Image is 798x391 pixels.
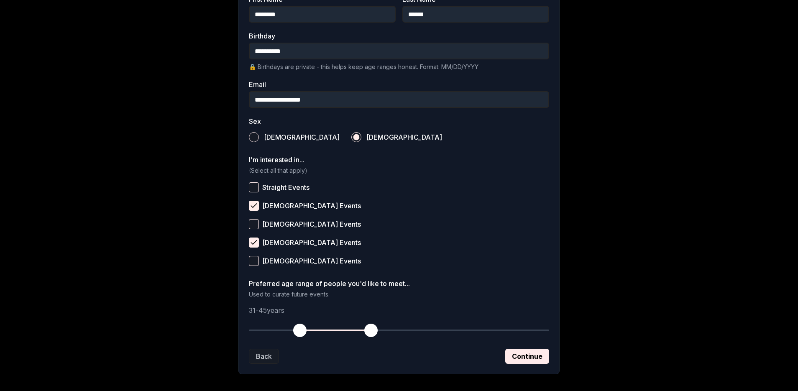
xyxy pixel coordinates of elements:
p: (Select all that apply) [249,166,549,175]
span: [DEMOGRAPHIC_DATA] Events [262,221,361,227]
label: I'm interested in... [249,156,549,163]
label: Preferred age range of people you'd like to meet... [249,280,549,287]
p: 31 - 45 years [249,305,549,315]
label: Sex [249,118,549,125]
button: [DEMOGRAPHIC_DATA] [249,132,259,142]
button: [DEMOGRAPHIC_DATA] Events [249,256,259,266]
button: Straight Events [249,182,259,192]
button: [DEMOGRAPHIC_DATA] Events [249,219,259,229]
span: [DEMOGRAPHIC_DATA] [264,134,340,141]
button: [DEMOGRAPHIC_DATA] Events [249,238,259,248]
button: [DEMOGRAPHIC_DATA] [351,132,361,142]
p: 🔒 Birthdays are private - this helps keep age ranges honest. Format: MM/DD/YYYY [249,63,549,71]
p: Used to curate future events. [249,290,549,299]
button: Back [249,349,279,364]
span: [DEMOGRAPHIC_DATA] [366,134,442,141]
button: [DEMOGRAPHIC_DATA] Events [249,201,259,211]
span: [DEMOGRAPHIC_DATA] Events [262,258,361,264]
label: Email [249,81,549,88]
span: [DEMOGRAPHIC_DATA] Events [262,202,361,209]
button: Continue [505,349,549,364]
label: Birthday [249,33,549,39]
span: Straight Events [262,184,309,191]
span: [DEMOGRAPHIC_DATA] Events [262,239,361,246]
